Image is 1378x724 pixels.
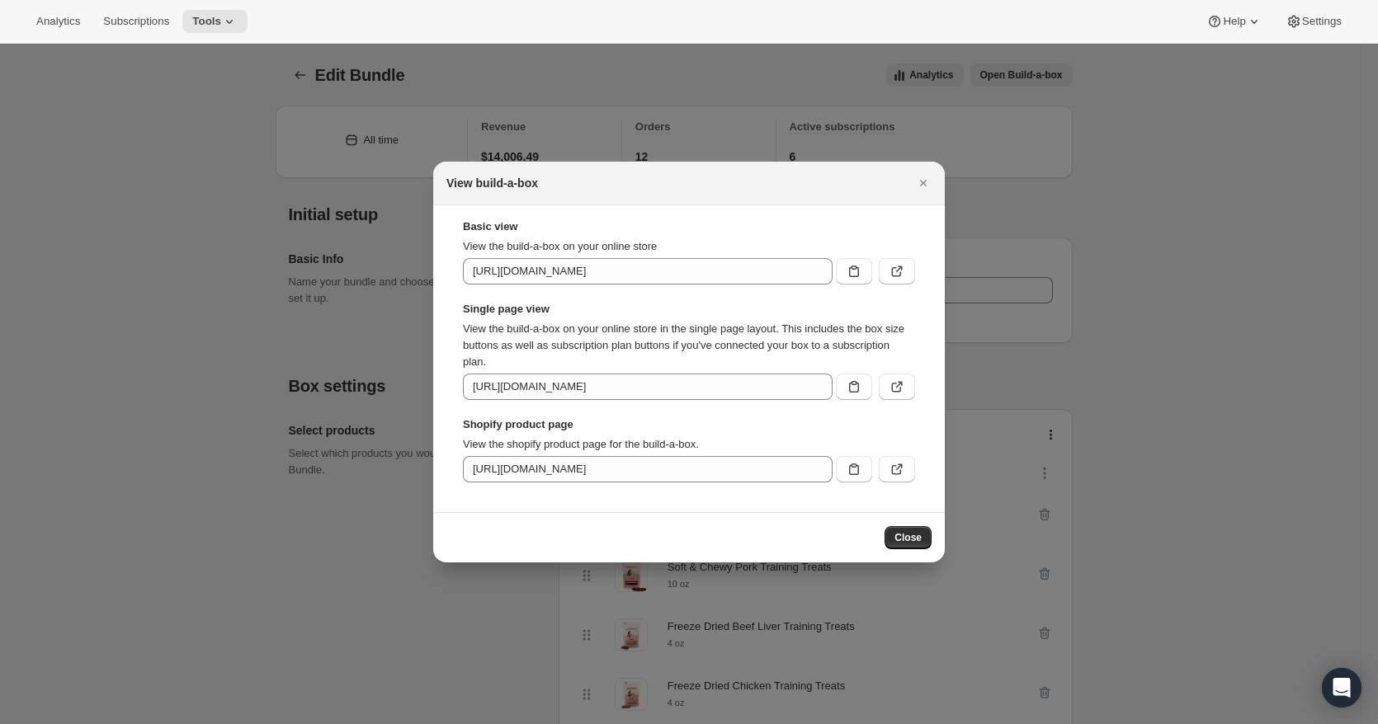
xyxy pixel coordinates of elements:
button: Settings [1276,10,1352,33]
span: Settings [1302,15,1342,28]
span: Analytics [36,15,80,28]
span: Help [1223,15,1245,28]
strong: Single page view [463,301,915,317]
p: View the shopify product page for the build-a-box. [463,436,915,453]
p: View the build-a-box on your online store in the single page layout. This includes the box size b... [463,321,915,370]
span: Tools [192,15,221,28]
div: Open Intercom Messenger [1322,668,1361,708]
button: Analytics [26,10,90,33]
h2: View build-a-box [446,175,538,191]
button: Tools [182,10,248,33]
span: Close [894,531,922,544]
p: View the build-a-box on your online store [463,238,915,255]
strong: Basic view [463,219,915,235]
button: Close [912,172,935,195]
button: Close [885,526,932,549]
button: Help [1196,10,1272,33]
button: Subscriptions [93,10,179,33]
strong: Shopify product page [463,416,915,433]
span: Subscriptions [103,15,169,28]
